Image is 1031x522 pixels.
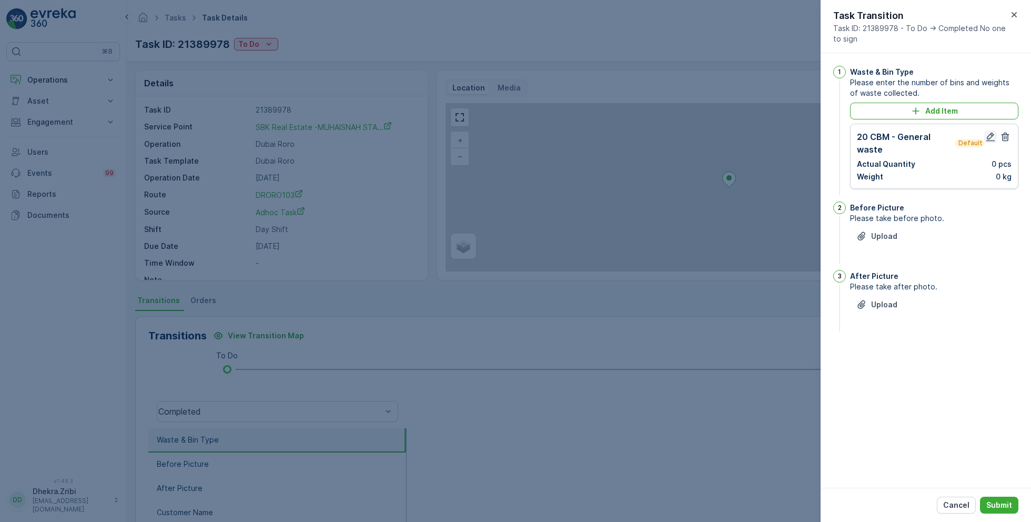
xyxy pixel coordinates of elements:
[850,203,904,213] p: Before Picture
[833,270,846,283] div: 3
[937,497,976,514] button: Cancel
[871,231,897,242] p: Upload
[850,271,898,282] p: After Picture
[850,77,1018,98] span: Please enter the number of bins and weights of waste collected.
[850,228,904,245] button: Upload File
[833,8,1008,23] p: Task Transition
[833,66,846,78] div: 1
[833,202,846,214] div: 2
[857,159,915,169] p: Actual Quantity
[943,500,969,510] p: Cancel
[980,497,1018,514] button: Submit
[850,296,904,313] button: Upload File
[850,213,1018,224] span: Please take before photo.
[833,23,1008,44] span: Task ID: 21389978 - To Do -> Completed No one to sign
[850,103,1018,119] button: Add Item
[871,299,897,310] p: Upload
[925,106,958,116] p: Add Item
[850,67,914,77] p: Waste & Bin Type
[850,282,1018,292] span: Please take after photo.
[992,159,1012,169] p: 0 pcs
[996,172,1012,182] p: 0 kg
[957,139,982,147] p: Default
[857,172,883,182] p: Weight
[986,500,1012,510] p: Submit
[857,130,953,156] p: 20 CBM - General waste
